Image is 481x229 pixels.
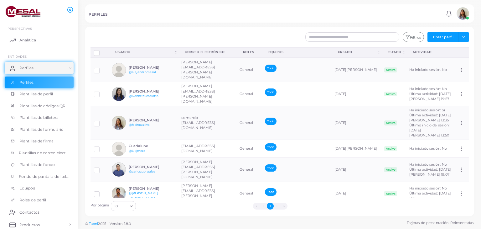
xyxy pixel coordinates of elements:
font: PERFILES [89,12,107,17]
button: Crear perfil [427,32,459,42]
font: Última actividad: [DATE][PERSON_NAME] 13:35 [409,113,451,122]
font: Equipos [268,50,284,54]
font: [EMAIL_ADDRESS][DOMAIN_NAME] [181,144,215,153]
font: Perfiles [19,80,34,85]
img: avatar [112,162,126,177]
font: [PERSON_NAME][EMAIL_ADDRESS][PERSON_NAME][DOMAIN_NAME] [181,184,215,203]
a: Plantillas de firma [5,135,74,147]
font: Activo [386,168,396,171]
font: [PERSON_NAME] [129,89,159,93]
input: Buscar opción [118,203,127,210]
font: General [240,167,253,172]
img: avatar [112,116,126,130]
a: Plantillas de fondo [5,159,74,171]
font: Activo [386,68,396,72]
a: avatar [455,7,471,20]
font: Por página [91,203,109,207]
font: Activo [386,192,396,195]
font: Todo [267,145,274,149]
font: Estado [388,50,401,54]
font: Última actividad: [DATE][PERSON_NAME] 19:07 [409,167,451,177]
font: Todo [267,166,274,170]
img: logo [6,6,40,18]
font: Activo [386,147,396,150]
font: Última actividad: [DATE][PERSON_NAME] 19:57 [409,92,451,101]
font: Equipos [19,186,35,190]
img: avatar [112,63,126,77]
font: [DATE][PERSON_NAME] [334,67,377,72]
a: Perfiles [5,77,74,88]
font: 1 [270,204,271,208]
font: Ha iniciado sesión: No [409,87,447,91]
a: Contactos [5,206,74,218]
font: Versión: 1.8.0 [110,221,131,226]
a: Tapni [89,221,98,226]
font: [PERSON_NAME] [129,165,159,169]
font: Ha iniciado sesión: No [409,162,447,167]
font: Roles [243,50,254,54]
font: Filtros [410,35,421,40]
font: [PERSON_NAME][EMAIL_ADDRESS][PERSON_NAME][DOMAIN_NAME] [181,160,215,179]
font: ENTIDADES [8,55,27,58]
font: Plantillas de billetera [19,115,59,120]
a: Perfiles [5,62,74,74]
a: @alejandromesal [129,70,156,74]
a: Roles de perfil [5,194,74,206]
font: Todo [267,90,274,94]
font: Activo [386,92,396,96]
font: [PERSON_NAME][EMAIL_ADDRESS][PERSON_NAME][DOMAIN_NAME] [181,60,215,79]
div: Buscar opción [111,201,136,211]
font: Contactos [19,210,39,215]
font: Plantillas de formulario [19,127,64,132]
font: Todo [267,67,274,70]
a: Plantillas de correo electrónico [5,147,74,159]
font: PERSPECTIVAS [8,27,32,30]
a: Plantillas de códigos QR [5,100,74,112]
font: [PERSON_NAME][EMAIL_ADDRESS][PERSON_NAME][DOMAIN_NAME] [181,84,215,104]
font: Todo [267,190,274,194]
font: [DATE] [334,120,347,125]
font: Usuario [115,50,131,54]
a: @[PERSON_NAME].[PERSON_NAME] [129,191,159,200]
font: © [85,221,88,226]
font: [PERSON_NAME] [129,118,159,122]
font: Último inicio de sesión: [DATE][PERSON_NAME] 13:50 [409,123,450,137]
a: Fondo de pantalla del teléfono [5,171,74,183]
font: General [240,92,253,96]
font: [DATE] [334,92,347,96]
font: [PERSON_NAME] [129,186,159,191]
font: [DATE] [334,191,347,196]
font: Productos [19,222,40,227]
a: @ivonne.zuccolotto [129,94,159,98]
img: avatar [112,142,126,156]
font: Plantillas de perfil [19,92,53,96]
a: @6lxjmczo [129,149,146,152]
a: Analítica [5,34,74,46]
font: General [240,67,253,72]
font: Plantillas de fondo [19,162,55,167]
font: Analítica [19,38,36,42]
font: 2025 [98,221,106,226]
font: General [240,191,253,196]
button: Ir a la página 1 [267,203,274,210]
a: Plantillas de formulario [5,124,74,136]
font: Tarjetas de presentación. Reinventadas. [407,221,474,225]
font: 10 [114,204,118,208]
a: @fatima.silva [129,123,150,126]
a: @carlos.gonzalez [129,170,156,173]
font: Plantillas de firma [19,139,54,143]
a: Plantillas de billetera [5,112,74,124]
font: Última actividad: [DATE] 11:31 [409,191,451,200]
font: Plantillas de códigos QR [19,104,66,108]
font: Plantillas de correo electrónico [19,151,78,155]
font: Roles de perfil [19,198,46,202]
font: [DATE][PERSON_NAME] [334,146,377,151]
